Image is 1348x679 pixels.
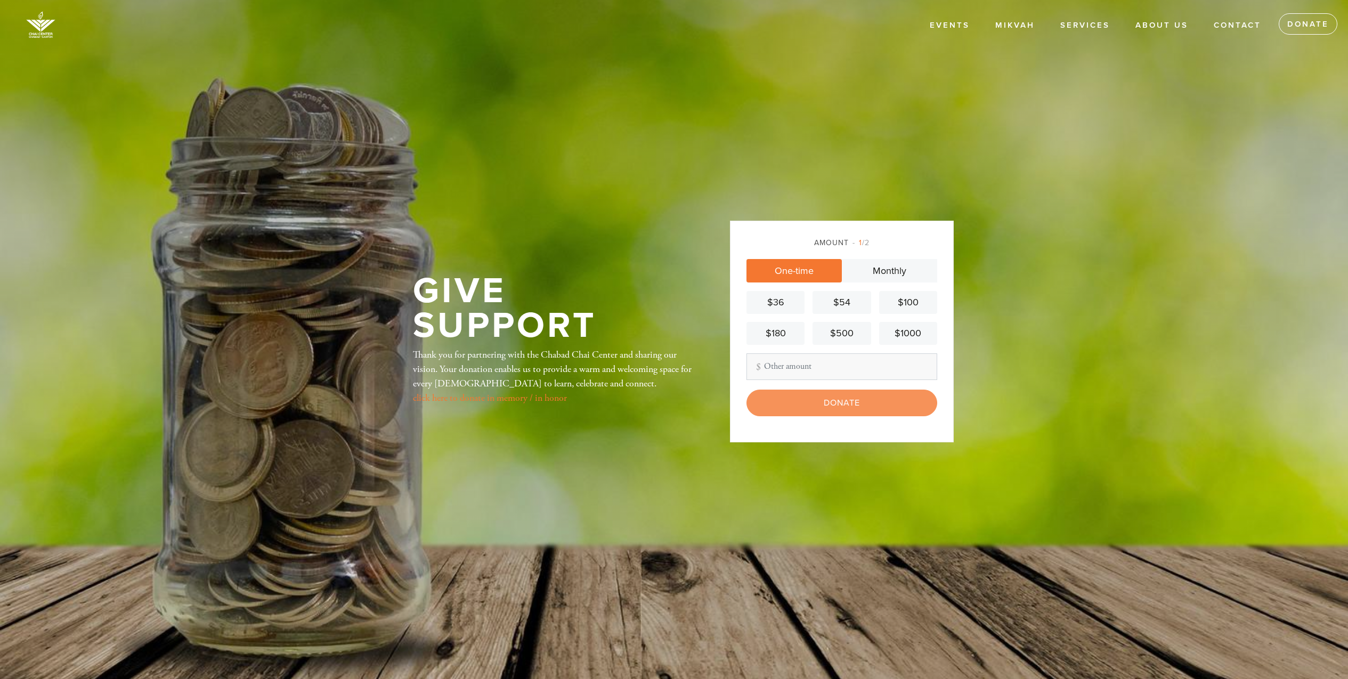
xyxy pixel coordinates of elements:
span: 1 [859,238,862,247]
a: Services [1052,15,1118,36]
h1: Give Support [413,274,695,343]
div: $100 [883,295,933,310]
div: $500 [817,326,866,341]
a: Contact [1206,15,1269,36]
div: $180 [751,326,800,341]
a: $100 [879,291,937,314]
a: Monthly [842,259,937,282]
div: Amount [746,237,937,248]
a: Events [922,15,978,36]
a: $180 [746,322,805,345]
a: Donate [1279,13,1337,35]
a: $36 [746,291,805,314]
div: $54 [817,295,866,310]
a: $500 [813,322,871,345]
a: One-time [746,259,842,282]
img: image%20%281%29.png [16,5,66,44]
span: /2 [852,238,870,247]
a: About Us [1127,15,1196,36]
input: Other amount [746,353,937,380]
a: Mikvah [987,15,1043,36]
div: $1000 [883,326,933,341]
div: $36 [751,295,800,310]
a: click here to donate in memory / in honor [413,392,567,404]
a: $1000 [879,322,937,345]
div: Thank you for partnering with the Chabad Chai Center and sharing our vision. Your donation enable... [413,347,695,405]
a: $54 [813,291,871,314]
